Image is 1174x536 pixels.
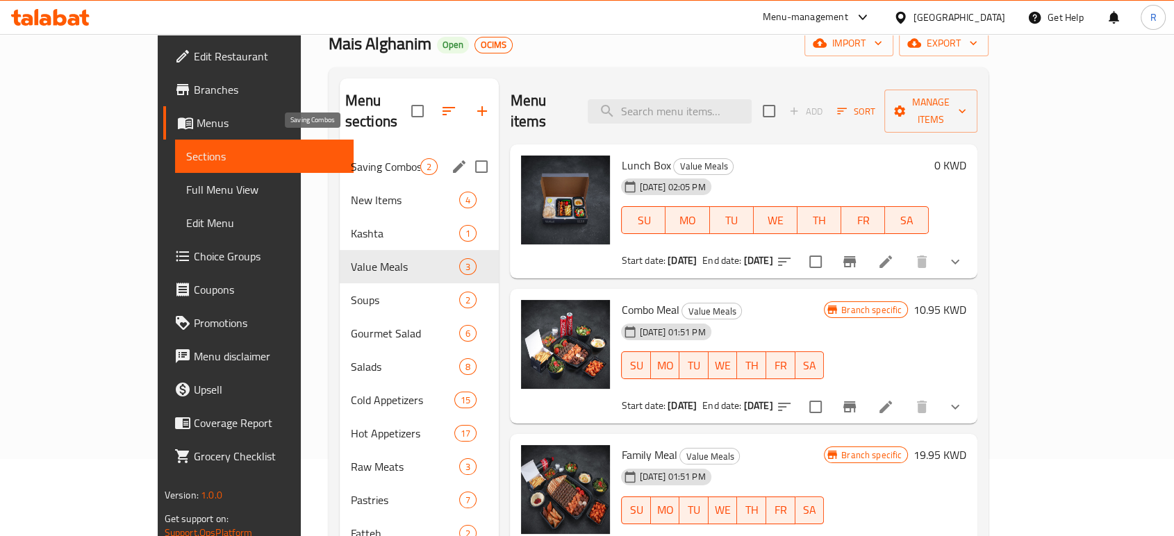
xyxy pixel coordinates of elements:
[627,500,645,520] span: SU
[702,251,741,269] span: End date:
[801,355,819,376] span: SA
[165,486,199,504] span: Version:
[768,245,801,278] button: sort-choices
[768,390,801,424] button: sort-choices
[194,81,342,98] span: Branches
[351,358,459,375] span: Salads
[351,458,459,475] div: Raw Meats
[460,227,476,240] span: 1
[682,303,741,319] span: Value Meals
[801,247,830,276] span: Select to update
[743,355,761,376] span: TH
[905,390,939,424] button: delete
[420,158,438,175] div: items
[891,210,923,231] span: SA
[895,94,966,128] span: Manage items
[163,273,354,306] a: Coupons
[709,496,738,524] button: WE
[340,217,499,250] div: Kashta1
[194,48,342,65] span: Edit Restaurant
[329,28,431,59] span: Mais Alghanim
[744,251,773,269] b: [DATE]
[877,253,894,270] a: Edit menu item
[340,417,499,450] div: Hot Appetizers17
[163,106,354,140] a: Menus
[621,496,650,524] button: SU
[186,215,342,231] span: Edit Menu
[905,245,939,278] button: delete
[186,148,342,165] span: Sections
[455,394,476,407] span: 15
[621,155,670,176] span: Lunch Box
[163,373,354,406] a: Upsell
[345,90,412,132] h2: Menu sections
[621,351,650,379] button: SU
[685,500,703,520] span: TU
[737,496,766,524] button: TH
[351,425,454,442] span: Hot Appetizers
[163,406,354,439] a: Coverage Report
[454,425,477,442] div: items
[621,444,677,465] span: Family Meal
[627,210,660,231] span: SU
[685,355,703,376] span: TU
[939,390,972,424] button: show more
[459,192,477,208] div: items
[766,496,795,524] button: FR
[939,245,972,278] button: show more
[836,303,907,317] span: Branch specific
[656,500,675,520] span: MO
[947,399,964,415] svg: Show Choices
[459,492,477,508] div: items
[674,158,733,174] span: Value Meals
[194,348,342,365] span: Menu disclaimer
[795,351,825,379] button: SA
[913,300,966,319] h6: 10.95 KWD
[656,355,675,376] span: MO
[163,306,354,340] a: Promotions
[351,258,459,275] span: Value Meals
[340,283,499,317] div: Soups2
[165,510,229,528] span: Get support on:
[340,383,499,417] div: Cold Appetizers15
[403,97,432,126] span: Select all sections
[432,94,465,128] span: Sort sections
[521,156,610,244] img: Lunch Box
[634,326,711,339] span: [DATE] 01:51 PM
[351,158,420,175] span: Saving Combos
[836,449,907,462] span: Branch specific
[521,300,610,389] img: Combo Meal
[795,496,825,524] button: SA
[455,427,476,440] span: 17
[766,351,795,379] button: FR
[175,206,354,240] a: Edit Menu
[837,103,875,119] span: Sort
[163,240,354,273] a: Choice Groups
[175,140,354,173] a: Sections
[759,210,792,231] span: WE
[460,360,476,374] span: 8
[351,392,454,408] div: Cold Appetizers
[679,496,709,524] button: TU
[665,206,709,234] button: MO
[454,392,477,408] div: items
[340,317,499,350] div: Gourmet Salad6
[351,292,459,308] span: Soups
[460,194,476,207] span: 4
[437,39,469,51] span: Open
[877,399,894,415] a: Edit menu item
[588,99,752,124] input: search
[459,458,477,475] div: items
[201,486,222,504] span: 1.0.0
[351,225,459,242] span: Kashta
[899,31,989,56] button: export
[163,439,354,473] a: Grocery Checklist
[340,250,499,283] div: Value Meals3
[634,470,711,483] span: [DATE] 01:51 PM
[754,206,797,234] button: WE
[449,156,470,177] button: edit
[651,351,680,379] button: MO
[163,73,354,106] a: Branches
[634,181,711,194] span: [DATE] 02:05 PM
